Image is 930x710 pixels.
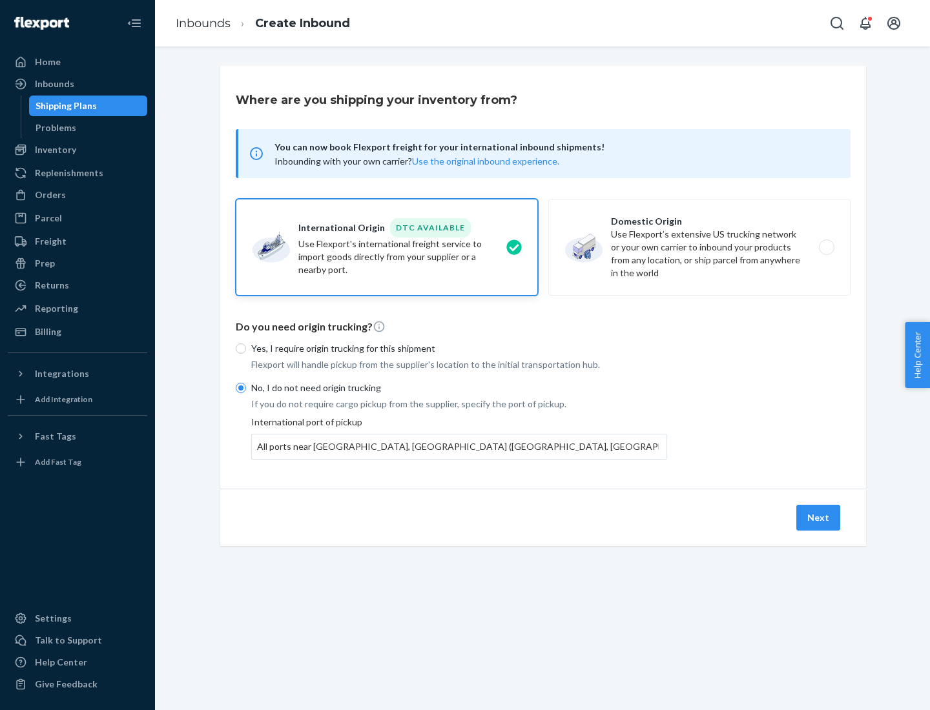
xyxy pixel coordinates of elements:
[8,608,147,629] a: Settings
[251,342,667,355] p: Yes, I require origin trucking for this shipment
[251,358,667,371] p: Flexport will handle pickup from the supplier's location to the initial transportation hub.
[8,74,147,94] a: Inbounds
[8,321,147,342] a: Billing
[236,92,517,108] h3: Where are you shipping your inventory from?
[8,363,147,384] button: Integrations
[35,56,61,68] div: Home
[35,212,62,225] div: Parcel
[35,188,66,201] div: Orders
[8,389,147,410] a: Add Integration
[8,426,147,447] button: Fast Tags
[36,121,76,134] div: Problems
[35,634,102,647] div: Talk to Support
[881,10,907,36] button: Open account menu
[8,452,147,472] a: Add Fast Tag
[274,139,835,155] span: You can now book Flexport freight for your international inbound shipments!
[8,674,147,695] button: Give Feedback
[35,302,78,315] div: Reporting
[8,208,147,228] a: Parcel
[852,10,878,36] button: Open notifications
[35,325,61,338] div: Billing
[14,17,69,30] img: Flexport logo
[824,10,850,36] button: Open Search Box
[236,383,246,393] input: No, I do not need origin trucking
[236,319,851,334] p: Do you need origin trucking?
[35,394,92,405] div: Add Integration
[165,5,360,43] ol: breadcrumbs
[35,143,76,156] div: Inventory
[251,416,667,460] div: International port of pickup
[236,343,246,354] input: Yes, I require origin trucking for this shipment
[412,155,559,168] button: Use the original inbound experience.
[8,163,147,183] a: Replenishments
[176,16,231,30] a: Inbounds
[8,185,147,205] a: Orders
[121,10,147,36] button: Close Navigation
[35,612,72,625] div: Settings
[35,430,76,443] div: Fast Tags
[255,16,350,30] a: Create Inbound
[35,456,81,467] div: Add Fast Tag
[35,678,98,691] div: Give Feedback
[8,231,147,252] a: Freight
[35,367,89,380] div: Integrations
[251,381,667,394] p: No, I do not need origin trucking
[8,52,147,72] a: Home
[29,117,148,138] a: Problems
[35,167,103,179] div: Replenishments
[251,398,667,411] p: If you do not require cargo pickup from the supplier, specify the port of pickup.
[274,156,559,167] span: Inbounding with your own carrier?
[8,139,147,160] a: Inventory
[905,322,930,388] button: Help Center
[796,505,840,531] button: Next
[36,99,97,112] div: Shipping Plans
[35,235,67,248] div: Freight
[29,96,148,116] a: Shipping Plans
[8,275,147,296] a: Returns
[35,77,74,90] div: Inbounds
[8,253,147,274] a: Prep
[8,298,147,319] a: Reporting
[8,630,147,651] a: Talk to Support
[35,257,55,270] div: Prep
[35,656,87,669] div: Help Center
[35,279,69,292] div: Returns
[8,652,147,673] a: Help Center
